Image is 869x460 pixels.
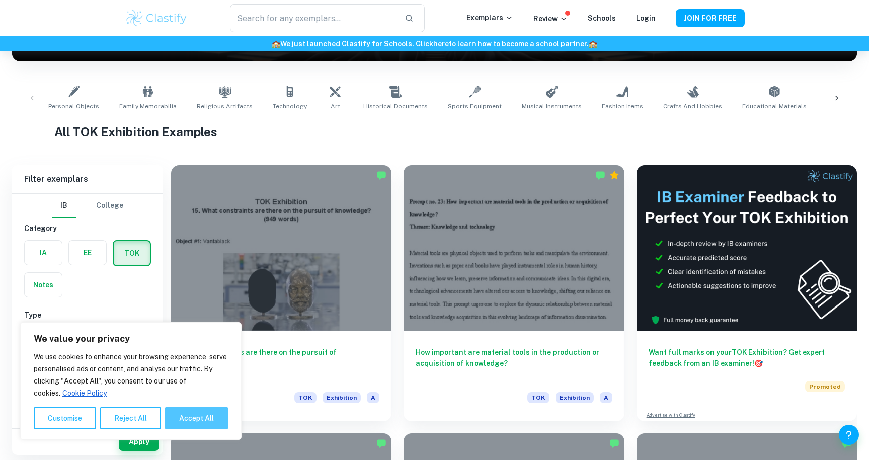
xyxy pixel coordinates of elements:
[273,102,307,111] span: Technology
[48,102,99,111] span: Personal Objects
[114,241,150,265] button: TOK
[647,412,695,419] a: Advertise with Clastify
[323,392,361,403] span: Exhibition
[272,40,280,48] span: 🏫
[119,433,159,451] button: Apply
[533,13,568,24] p: Review
[367,392,379,403] span: A
[62,389,107,398] a: Cookie Policy
[25,241,62,265] button: IA
[609,438,619,448] img: Marked
[171,165,391,421] a: What constraints are there on the pursuit of knowledge?TOKExhibitionA
[466,12,513,23] p: Exemplars
[34,407,96,429] button: Customise
[649,347,845,369] h6: Want full marks on your TOK Exhibition ? Get expert feedback from an IB examiner!
[25,273,62,297] button: Notes
[12,165,163,193] h6: Filter exemplars
[636,14,656,22] a: Login
[742,102,807,111] span: Educational Materials
[34,351,228,399] p: We use cookies to enhance your browsing experience, serve personalised ads or content, and analys...
[34,333,228,345] p: We value your privacy
[294,392,317,403] span: TOK
[376,438,386,448] img: Marked
[24,310,151,321] h6: Type
[754,359,763,367] span: 🎯
[230,4,396,32] input: Search for any exemplars...
[54,123,815,141] h1: All TOK Exhibition Examples
[448,102,502,111] span: Sports Equipment
[416,347,612,380] h6: How important are material tools in the production or acquisition of knowledge?
[20,322,242,440] div: We value your privacy
[805,381,845,392] span: Promoted
[2,38,867,49] h6: We just launched Clastify for Schools. Click to learn how to become a school partner.
[609,170,619,180] div: Premium
[602,102,643,111] span: Fashion Items
[839,425,859,445] button: Help and Feedback
[522,102,582,111] span: Musical Instruments
[595,170,605,180] img: Marked
[556,392,594,403] span: Exhibition
[363,102,428,111] span: Historical Documents
[119,102,177,111] span: Family Memorabilia
[69,241,106,265] button: EE
[125,8,189,28] img: Clastify logo
[376,170,386,180] img: Marked
[100,407,161,429] button: Reject All
[404,165,624,421] a: How important are material tools in the production or acquisition of knowledge?TOKExhibitionA
[433,40,449,48] a: here
[663,102,722,111] span: Crafts and Hobbies
[588,14,616,22] a: Schools
[637,165,857,421] a: Want full marks on yourTOK Exhibition? Get expert feedback from an IB examiner!PromotedAdvertise ...
[183,347,379,380] h6: What constraints are there on the pursuit of knowledge?
[24,223,151,234] h6: Category
[197,102,253,111] span: Religious Artifacts
[637,165,857,331] img: Thumbnail
[96,194,123,218] button: College
[676,9,745,27] button: JOIN FOR FREE
[527,392,549,403] span: TOK
[589,40,597,48] span: 🏫
[165,407,228,429] button: Accept All
[331,102,340,111] span: Art
[52,194,123,218] div: Filter type choice
[52,194,76,218] button: IB
[600,392,612,403] span: A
